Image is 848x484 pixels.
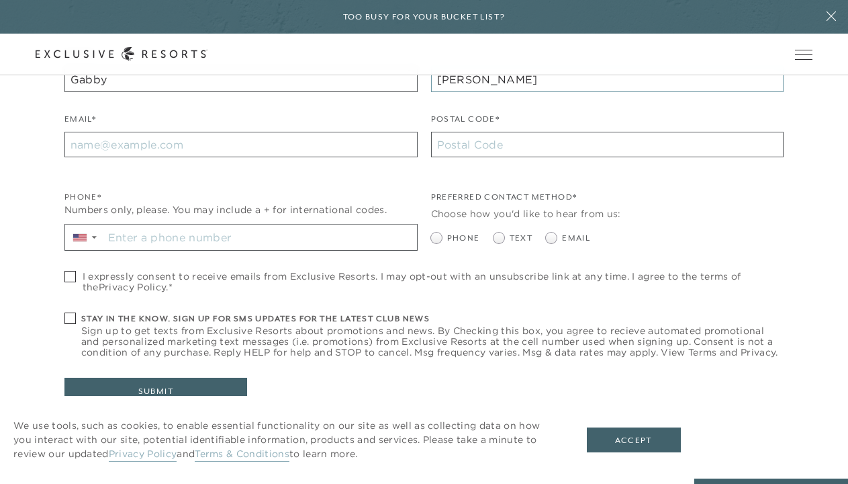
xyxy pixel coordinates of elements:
[587,428,681,453] button: Accept
[81,313,784,325] h6: Stay in the know. Sign up for sms updates for the latest club news
[64,132,418,157] input: name@example.com
[64,113,96,132] label: Email*
[90,233,99,241] span: ▼
[83,271,784,292] span: I expressly consent to receive emails from Exclusive Resorts. I may opt-out with an unsubscribe l...
[795,50,812,59] button: Open navigation
[65,225,103,250] div: Country Code Selector
[195,448,289,462] a: Terms & Conditions
[343,11,506,24] h6: Too busy for your bucket list?
[431,132,784,157] input: Postal Code
[447,232,480,245] span: Phone
[64,203,418,217] div: Numbers only, please. You may include a + for international codes.
[431,113,500,132] label: Postal Code*
[81,325,784,358] span: Sign up to get texts from Exclusive Resorts about promotions and news. By Checking this box, you ...
[510,232,533,245] span: Text
[13,419,560,461] p: We use tools, such as cookies, to enable essential functionality on our site as well as collectin...
[99,281,166,293] a: Privacy Policy
[562,232,590,245] span: Email
[64,378,247,405] button: Submit
[64,67,418,92] input: First
[64,191,418,204] div: Phone*
[431,191,577,210] legend: Preferred Contact Method*
[103,225,417,250] input: Enter a phone number
[431,207,784,221] div: Choose how you'd like to hear from us:
[109,448,177,462] a: Privacy Policy
[431,67,784,92] input: Last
